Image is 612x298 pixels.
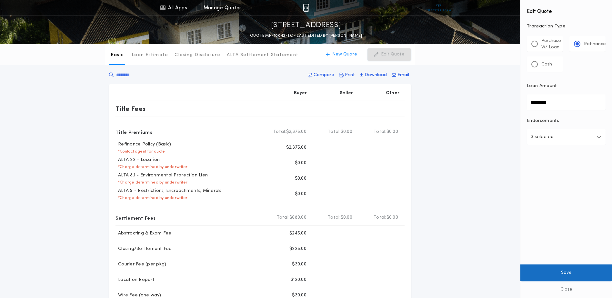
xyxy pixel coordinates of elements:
[115,230,172,237] p: Abstracting & Exam Fee
[306,69,336,81] button: Compare
[271,20,341,31] p: [STREET_ADDRESS]
[319,48,364,61] button: New Quote
[345,72,355,78] p: Print
[115,180,187,185] p: * Charge determined by underwriter
[115,188,222,194] p: ALTA 9 - Restrictions, Encroachments, Minerals
[175,52,220,58] p: Closing Disclosure
[250,33,362,39] p: QUOTE MN-10042-TC - LAST EDITED BY [PERSON_NAME]
[277,214,290,221] b: Total:
[289,214,306,221] span: $680.00
[115,277,155,283] p: Location Report
[115,104,146,114] p: Title Fees
[365,72,387,78] p: Download
[295,175,306,182] p: $0.00
[527,129,606,145] button: 3 selected
[386,90,399,96] p: Other
[337,69,357,81] button: Print
[132,52,168,58] p: Loan Estimate
[381,51,405,58] p: Edit Quote
[115,261,166,268] p: Courier Fee (per pkg)
[520,264,612,281] button: Save
[341,129,352,135] span: $0.00
[340,90,353,96] p: Seller
[314,72,334,78] p: Compare
[541,38,561,51] p: Purchase W/ Loan
[115,149,165,154] p: * Contact agent for quote
[386,214,398,221] span: $0.00
[295,160,306,166] p: $0.00
[527,83,557,89] p: Loan Amount
[584,41,606,47] p: Refinance
[286,144,306,151] p: $2,375.00
[292,261,306,268] p: $30.00
[273,129,286,135] b: Total:
[374,214,386,221] b: Total:
[295,191,306,197] p: $0.00
[328,214,341,221] b: Total:
[527,4,606,15] h4: Edit Quote
[289,246,306,252] p: $225.00
[291,277,306,283] p: $120.00
[227,52,298,58] p: ALTA Settlement Statement
[115,157,160,163] p: ALTA 22 - Location
[111,52,124,58] p: Basic
[341,214,352,221] span: $0.00
[332,51,357,58] p: New Quote
[115,172,208,179] p: ALTA 8.1 - Environmental Protection Lien
[328,129,341,135] b: Total:
[294,90,307,96] p: Buyer
[531,133,554,141] p: 3 selected
[367,48,411,61] button: Edit Quote
[115,246,172,252] p: Closing/Settlement Fee
[541,61,552,68] p: Cash
[426,5,451,11] img: vs-icon
[527,118,606,124] p: Endorsements
[397,72,409,78] p: Email
[527,23,606,30] p: Transaction Type
[358,69,389,81] button: Download
[115,127,152,137] p: Title Premiums
[115,213,156,223] p: Settlement Fees
[115,195,187,201] p: * Charge determined by underwriter
[527,94,606,110] input: Loan Amount
[289,230,306,237] p: $245.00
[374,129,386,135] b: Total:
[303,4,309,12] img: img
[286,129,306,135] span: $2,375.00
[115,141,171,148] p: Refinance Policy (Basic)
[115,164,187,170] p: * Charge determined by underwriter
[390,69,411,81] button: Email
[520,281,612,298] button: Close
[386,129,398,135] span: $0.00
